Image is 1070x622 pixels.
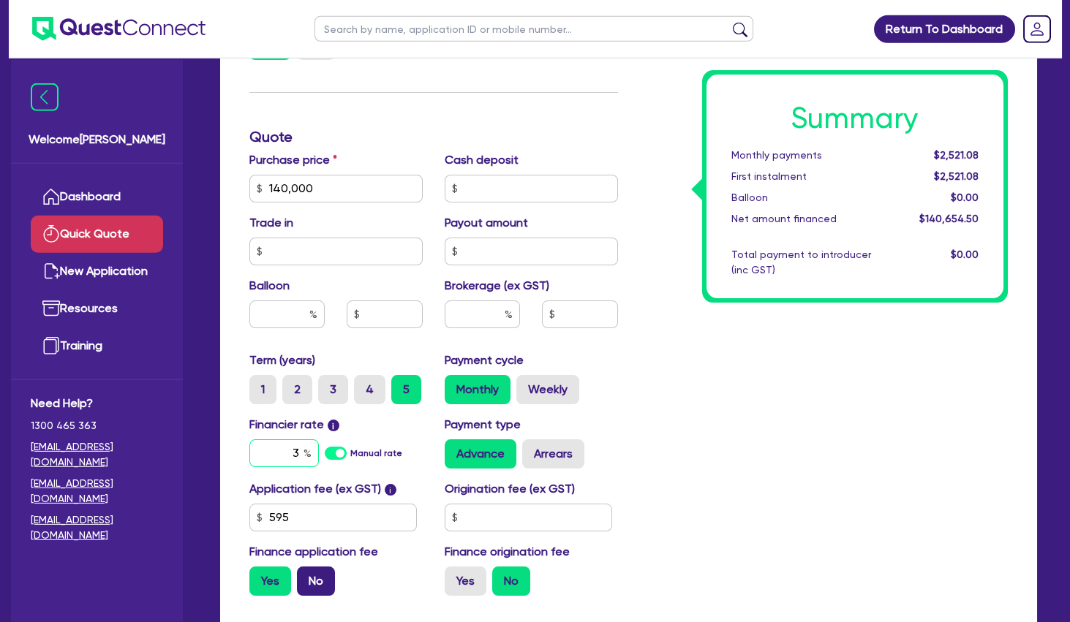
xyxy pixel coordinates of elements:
label: Finance application fee [249,543,378,561]
span: $0.00 [951,249,979,260]
label: Origination fee (ex GST) [445,480,575,498]
img: training [42,337,60,354]
label: 4 [354,375,385,404]
label: 1 [249,375,276,404]
a: Dropdown toggle [1018,10,1056,48]
a: Quick Quote [31,216,163,253]
label: Cash deposit [445,151,519,169]
label: Trade in [249,214,293,232]
a: Return To Dashboard [874,15,1015,43]
label: Yes [249,566,291,596]
img: resources [42,300,60,317]
label: No [297,566,335,596]
img: quest-connect-logo-blue [32,17,206,41]
label: Payment type [445,416,521,433]
span: $0.00 [951,191,979,203]
label: Financier rate [249,416,339,433]
h1: Summary [731,101,979,136]
span: $140,654.50 [919,213,979,224]
label: No [492,566,530,596]
label: Purchase price [249,151,337,169]
label: Weekly [516,375,579,404]
img: new-application [42,262,60,280]
label: Yes [445,566,486,596]
div: Balloon [720,190,900,205]
label: Brokerage (ex GST) [445,277,549,295]
img: icon-menu-close [31,83,59,111]
h3: Quote [249,128,618,145]
a: Dashboard [31,178,163,216]
label: 5 [391,375,421,404]
label: Term (years) [249,352,315,369]
label: Manual rate [350,447,402,460]
input: Search by name, application ID or mobile number... [314,16,753,42]
img: quick-quote [42,225,60,243]
label: 3 [318,375,348,404]
label: Payout amount [445,214,528,232]
span: 1300 465 363 [31,418,163,433]
label: Finance origination fee [445,543,570,561]
a: Training [31,327,163,365]
div: Total payment to introducer (inc GST) [720,247,900,278]
span: i [385,484,396,496]
label: Arrears [522,439,584,469]
a: [EMAIL_ADDRESS][DOMAIN_NAME] [31,439,163,470]
span: $2,521.08 [934,149,979,161]
label: 2 [282,375,312,404]
a: [EMAIL_ADDRESS][DOMAIN_NAME] [31,512,163,543]
span: $2,521.08 [934,170,979,182]
div: Monthly payments [720,148,900,163]
span: i [328,420,339,431]
label: Balloon [249,277,290,295]
label: Advance [445,439,516,469]
span: Need Help? [31,395,163,412]
div: Net amount financed [720,211,900,227]
a: Resources [31,290,163,327]
label: Monthly [445,375,510,404]
div: First instalment [720,169,900,184]
span: Welcome [PERSON_NAME] [29,131,165,148]
label: Payment cycle [445,352,524,369]
a: [EMAIL_ADDRESS][DOMAIN_NAME] [31,476,163,507]
label: Application fee (ex GST) [249,480,381,498]
a: New Application [31,253,163,290]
